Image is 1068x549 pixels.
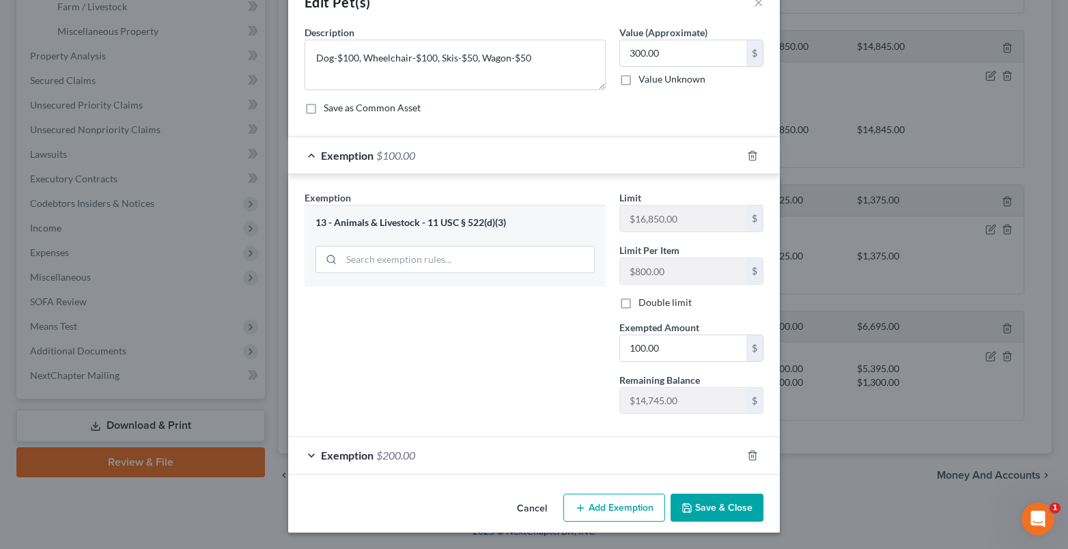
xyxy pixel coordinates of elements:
[638,296,692,309] label: Double limit
[619,25,707,40] label: Value (Approximate)
[315,216,595,229] div: 13 - Animals & Livestock - 11 USC § 522(d)(3)
[671,494,763,522] button: Save & Close
[321,449,374,462] span: Exemption
[305,27,354,38] span: Description
[619,192,641,203] span: Limit
[620,388,746,414] input: --
[1050,503,1060,513] span: 1
[305,192,351,203] span: Exemption
[563,494,665,522] button: Add Exemption
[620,335,746,361] input: 0.00
[324,101,421,115] label: Save as Common Asset
[376,449,415,462] span: $200.00
[746,40,763,66] div: $
[746,388,763,414] div: $
[746,258,763,284] div: $
[638,72,705,86] label: Value Unknown
[376,149,415,162] span: $100.00
[341,247,594,272] input: Search exemption rules...
[619,322,699,333] span: Exempted Amount
[620,40,746,66] input: 0.00
[321,149,374,162] span: Exemption
[620,206,746,231] input: --
[1022,503,1054,535] iframe: Intercom live chat
[746,206,763,231] div: $
[619,373,700,387] label: Remaining Balance
[619,243,679,257] label: Limit Per Item
[746,335,763,361] div: $
[620,258,746,284] input: --
[506,495,558,522] button: Cancel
